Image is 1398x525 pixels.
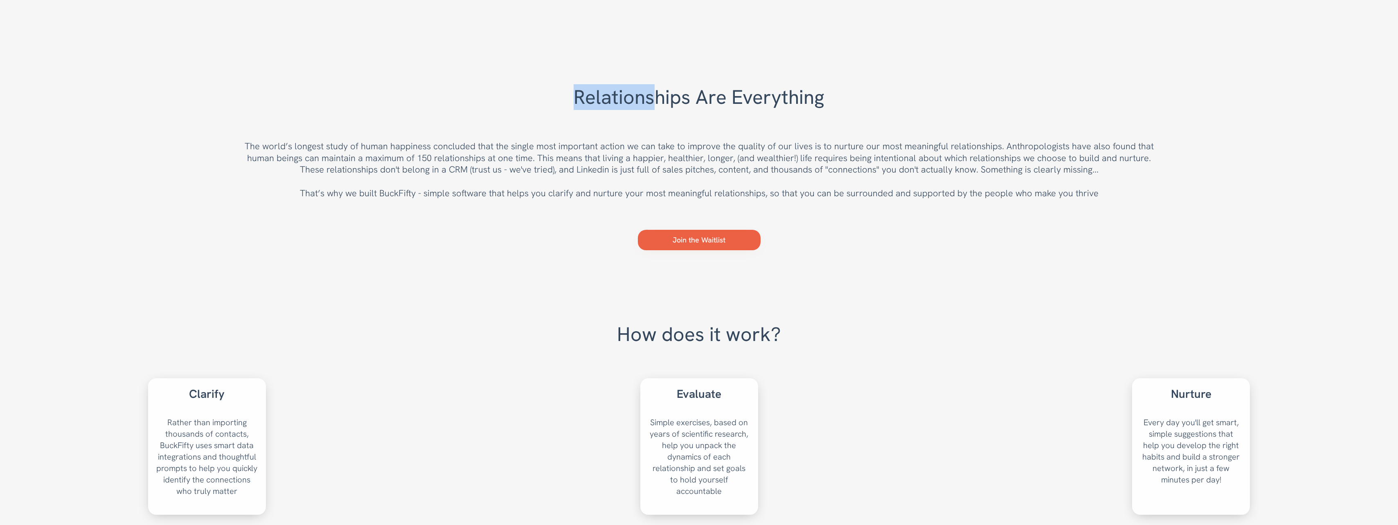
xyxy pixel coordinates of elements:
button: Join the Waitlist [638,230,761,250]
h1: Simple exercises, based on years of scientific research, help you unpack the dynamics of each rel... [640,413,758,515]
h1: Every day you'll get smart, simple suggestions that help you develop the right habits and build a... [1132,413,1250,515]
h1: Relationships Are Everything [244,85,1154,110]
h1: Evaluate [640,386,758,401]
div: Rather than importing thousands of contacts, BuckFifty uses smart data integrations and thoughtfu... [148,413,266,515]
h1: Nurture [1132,386,1250,401]
h1: Clarify [148,386,266,401]
h1: How does it work? [10,312,1388,347]
h1: The world’s longest study of human happiness concluded that the single most important action we c... [244,141,1154,199]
